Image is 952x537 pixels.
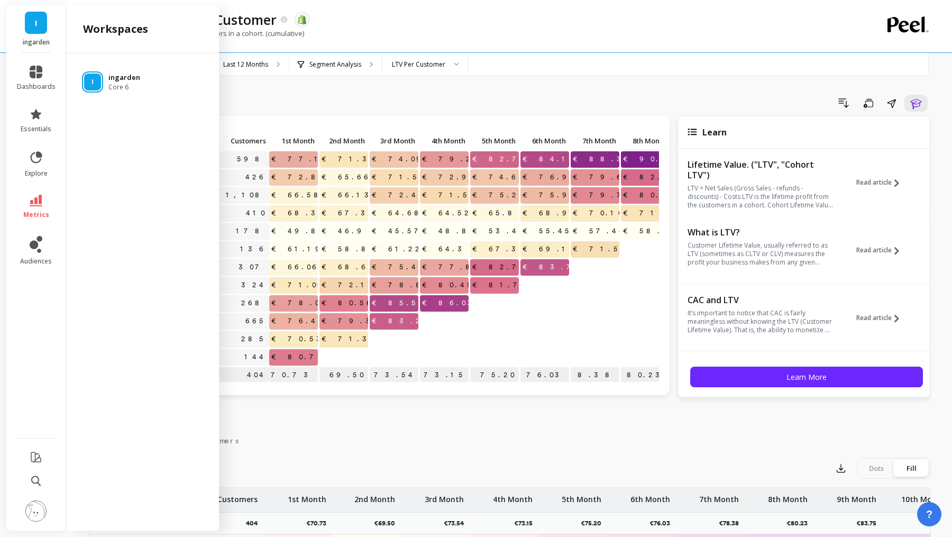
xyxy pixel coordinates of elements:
[470,187,530,203] span: €75.21
[20,257,52,266] span: audiences
[319,259,382,275] span: €68.67
[917,502,941,526] button: ?
[269,223,336,239] span: €49.88
[520,187,583,203] span: €75.94
[422,136,465,145] span: 4th Month
[108,72,140,83] p: ingarden
[17,38,56,47] p: ingarden
[688,241,833,267] p: Customer Lifetime Value, usually referred to as LTV (sometimes as CLTV or CLV) measures the profi...
[520,223,575,239] span: €55.45
[319,295,377,311] span: €80.56
[719,519,745,527] p: €78.38
[370,241,425,257] span: €61.22
[856,294,907,342] button: Read article
[224,187,269,203] a: 1,108
[470,133,520,150] div: Toggle SortBy
[425,488,464,505] p: 3rd Month
[269,349,332,365] span: €80.71
[269,295,335,311] span: €78.07
[392,59,445,69] div: LTV Per Customer
[370,205,428,221] span: €64.68
[470,133,519,148] p: 5th Month
[623,136,666,145] span: 8th Month
[319,169,374,185] span: €65.66
[322,136,365,145] span: 2nd Month
[520,259,588,275] span: €83.72
[108,83,140,92] span: Core 6
[420,295,481,311] span: €86.03
[269,331,331,347] span: €70.53
[319,313,385,329] span: €79.30
[297,15,307,24] img: api.shopify.svg
[621,223,678,239] span: €58.02
[17,83,56,91] span: dashboards
[242,349,269,365] a: 144
[571,367,619,383] p: €78.38
[571,133,619,148] p: 7th Month
[91,78,94,86] span: I
[571,151,642,167] span: €88.39
[520,205,588,221] span: €68.93
[621,133,670,148] p: 8th Month
[21,125,51,133] span: essentials
[621,205,689,221] span: €71.39
[370,187,433,203] span: €72.49
[269,277,332,293] span: €71.09
[859,460,894,477] div: Dots
[570,133,620,150] div: Toggle SortBy
[309,60,361,69] p: Segment Analysis
[208,136,266,145] span: Customers
[243,313,269,329] a: 665
[768,488,808,505] p: 8th Month
[269,205,333,221] span: €68.31
[419,133,470,150] div: Toggle SortBy
[621,151,682,167] span: €90.57
[926,507,932,522] span: ?
[370,313,437,329] span: €83.28
[319,133,369,150] div: Toggle SortBy
[420,259,491,275] span: €77.89
[420,277,477,293] span: €80.45
[269,241,329,257] span: €61.19
[470,205,533,221] span: €65.89
[520,241,580,257] span: €69.14
[621,187,682,203] span: €80.74
[83,22,148,37] h2: workspaces
[223,60,268,69] p: Last 12 Months
[573,136,616,145] span: 7th Month
[288,488,326,505] p: 1st Month
[372,136,415,145] span: 3rd Month
[319,277,379,293] span: €72.12
[205,133,255,150] div: Toggle SortBy
[630,488,670,505] p: 6th Month
[444,519,470,527] p: €73.54
[374,519,401,527] p: €69.50
[688,159,833,180] p: Lifetime Value. ("LTV", "Cohort LTV")
[269,151,336,167] span: €77.18
[354,488,395,505] p: 2nd Month
[837,488,876,505] p: 9th Month
[470,259,533,275] span: €82.75
[206,133,269,148] p: Customers
[370,223,428,239] span: €45.57
[246,519,264,527] p: 404
[243,169,269,185] a: 426
[206,367,269,383] p: 404
[514,519,539,527] p: €73.15
[620,133,671,150] div: Toggle SortBy
[581,519,608,527] p: €75.20
[856,246,892,254] span: Read article
[571,187,638,203] span: €79.76
[523,136,566,145] span: 6th Month
[688,309,833,334] p: It’s important to notice that CAC is fairly meaningless without knowing the LTV (Customer Lifetim...
[420,223,483,239] span: €48.82
[269,313,332,329] span: €76.49
[688,184,833,210] p: LTV = Net Sales (Gross Sales - refunds - discounts) - Costs LTV is the lifetime profit from the c...
[690,367,923,387] button: Learn More
[269,259,322,275] span: €66.06
[688,227,833,238] p: What is LTV?
[420,367,469,383] p: €73.15
[786,519,814,527] p: €80.23
[271,136,315,145] span: 1st Month
[571,223,629,239] span: €57.44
